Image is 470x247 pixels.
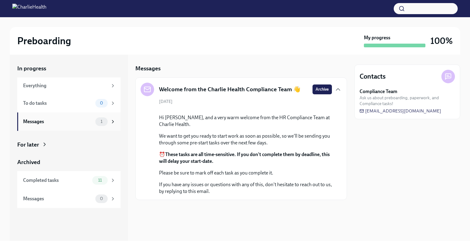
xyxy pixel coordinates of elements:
h5: Welcome from the Charlie Health Compliance Team 👋 [159,85,301,93]
a: Messages0 [17,190,121,208]
h2: Preboarding [17,35,71,47]
a: For later [17,141,121,149]
div: For later [17,141,39,149]
h4: Contacts [360,72,386,81]
p: Hi [PERSON_NAME], and a very warm welcome from the HR Compliance Team at Charlie Health. [159,114,332,128]
p: If you have any issues or questions with any of this, don't hesitate to reach out to us, by reply... [159,181,332,195]
p: We want to get you ready to start work as soon as possible, so we'll be sending you through some ... [159,133,332,146]
img: CharlieHealth [12,4,46,14]
strong: Compliance Team [360,88,397,95]
span: Ask us about preboarding, paperwork, and Compliance tasks! [360,95,455,107]
p: ⏰ [159,151,332,165]
div: Messages [23,118,93,125]
div: To do tasks [23,100,93,107]
a: Messages1 [17,112,121,131]
h5: Messages [135,65,161,73]
span: 1 [97,119,106,124]
div: Everything [23,82,108,89]
p: Please be sure to mark off each task as you complete it. [159,170,332,176]
strong: My progress [364,34,390,41]
span: 11 [94,178,106,182]
a: Archived [17,158,121,166]
span: [DATE] [159,99,173,104]
h3: 100% [430,35,453,46]
a: In progress [17,65,121,73]
div: Completed tasks [23,177,90,184]
span: 0 [96,196,107,201]
span: Archive [316,86,329,92]
span: 0 [96,101,107,105]
a: Everything [17,77,121,94]
button: Archive [313,84,332,94]
a: [EMAIL_ADDRESS][DOMAIN_NAME] [360,108,441,114]
a: Completed tasks11 [17,171,121,190]
strong: These tasks are all time-sensitive. If you don't complete them by deadline, this will delay your ... [159,151,330,164]
div: Messages [23,195,93,202]
a: To do tasks0 [17,94,121,112]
